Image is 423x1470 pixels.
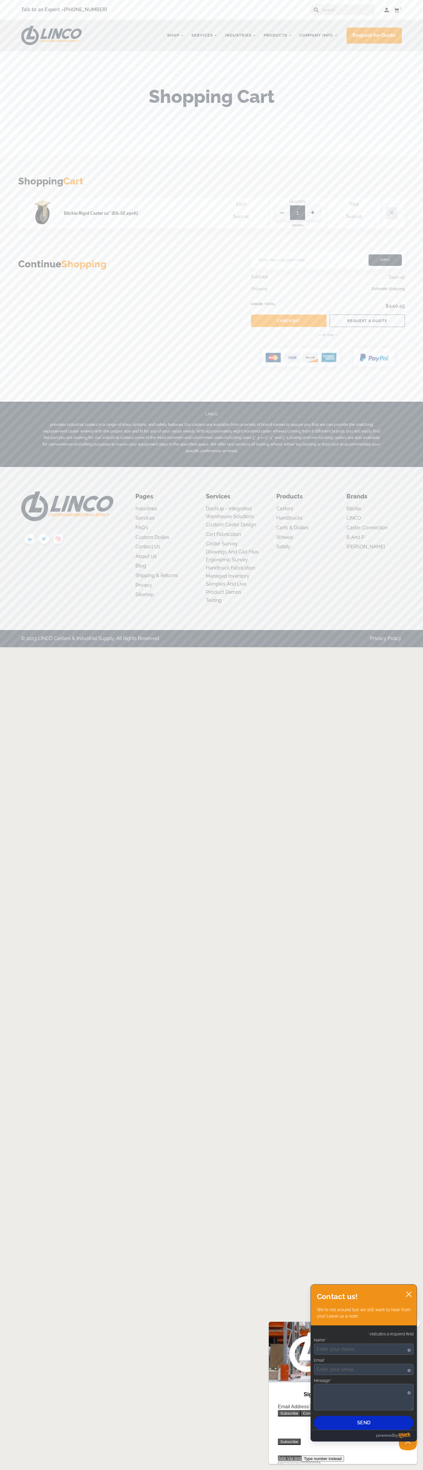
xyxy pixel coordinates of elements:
a: Privacy Policy. [370,635,402,641]
img: linkedin.png [23,532,37,547]
span: Estimate Shipping [372,286,405,292]
li: Brands [347,492,402,501]
div: olark chatbox [311,1284,417,1442]
span: — [275,205,290,220]
span: Required field [408,1390,411,1393]
a: ContinueShopping [18,258,106,269]
a: Handtrucks [276,515,302,521]
a: Checkout [251,315,326,327]
strong: Sign up and Save 10% On Your Order [35,70,131,76]
div: Grand Total [251,302,352,307]
span: LINCO [206,412,218,416]
a: Cart Fabrication [206,531,241,537]
a: Powered by Olark [376,1430,417,1441]
a: Services [188,30,220,41]
span: Talk to an Expert – [21,6,107,14]
span: Update [292,223,303,227]
a: Company Info [296,30,340,41]
input: Subscribe [9,117,32,123]
a: Services [135,515,155,521]
span: Linco Casters & Industrial Supply [52,106,114,110]
a: Products [261,30,295,41]
a: 1 [394,6,402,14]
a: Custom Caster Design [206,522,256,528]
textarea: Message [314,1384,414,1410]
span: 1 [399,5,401,10]
a: Carts & Dollies [276,525,309,531]
a: Join via text [9,134,33,139]
a: LINCO [347,515,361,521]
a: REQUEST A QUOTE [330,315,405,327]
div: Total [333,198,376,210]
label: Email Address [9,82,40,87]
span: Required field [408,1368,411,1371]
a: Contact Us [135,544,160,550]
img: Blickle Rigid Caster 10" [BS-SE 250K] [34,200,50,224]
input: Search [322,5,375,15]
input: Subscribe [9,88,32,95]
a: Shop [164,30,187,41]
a: Blickle [347,506,361,511]
span: $440.45 [389,274,405,280]
input: Email [314,1364,414,1375]
button: close chatbox [404,1290,414,1299]
img: twitter.png [37,532,51,547]
a: Drawings and Cad Files [206,549,259,555]
a: Ergonomic Survey [206,557,248,563]
a: Samples and Live Product Demos [206,581,246,595]
span: $440.45 [386,303,405,309]
span: by [393,1431,398,1439]
span: Shopping [61,258,106,269]
label: Message* [314,1379,414,1383]
button: Continue [32,88,53,95]
div: Quantity [275,198,320,205]
a: Wheels [276,534,293,540]
span: Required field [408,1348,411,1351]
img: group-2119.png [255,342,347,374]
a: Custom Dollies [135,534,169,540]
a: Blickle Rigid Caster 10" [BS-SE 250K] [64,210,213,216]
button: Type number instead [33,134,75,140]
a: Shipping & Returns [135,573,178,578]
span: Cart [63,175,83,187]
div: © 2023 LINCO Casters & Industrial Supply. All Rights Reserved. [21,635,160,643]
p: We're not around but we still want to hear from you! Leave us a note: [317,1307,411,1319]
a: Privacy [135,582,152,588]
img: LINCO CASTERS & INDUSTRIAL SUPPLY [21,492,113,521]
label: Email* [314,1359,414,1363]
p: provides industrial casters in a range of sizes, options, and safety features. Our casters are av... [42,421,381,454]
a: Blog [135,563,146,569]
p: -- or use -- [251,332,405,338]
h1: Shopping Cart [149,86,275,107]
li: Services [206,492,261,501]
a: FAQ's [135,525,148,531]
a: Industries [135,506,157,511]
input: Name [314,1344,414,1355]
a: Handtruck Fabrication [206,565,255,571]
a: Safety [276,544,291,550]
button: Send [314,1416,414,1430]
a: About us [135,554,157,559]
img: LINCO CASTERS & INDUSTRIAL SUPPLY [21,26,82,45]
button: No, I don't want texts [9,140,51,146]
a: Testing [206,597,222,603]
div: Shipping [251,286,405,292]
h3: Shopping [18,174,405,188]
li: Pages [135,492,191,501]
a: Sitemap [135,592,154,597]
label: Name* [314,1338,414,1342]
img: group-2120.png [347,342,401,374]
a: [PERSON_NAME] [347,544,385,550]
a: Casters [276,506,293,511]
a: Request for Quote [347,28,402,44]
h2: Contact us! [317,1291,357,1303]
div: Subtotal [251,273,352,280]
a: Managed Inventory [206,573,249,579]
img: instagram.png [51,532,65,547]
a: Caster Connection [347,525,388,531]
a: Caster Survey [206,541,238,547]
div: Each [220,198,262,210]
span: + [305,205,320,220]
span: $440.45 [346,214,362,219]
a: B and P [347,534,364,540]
